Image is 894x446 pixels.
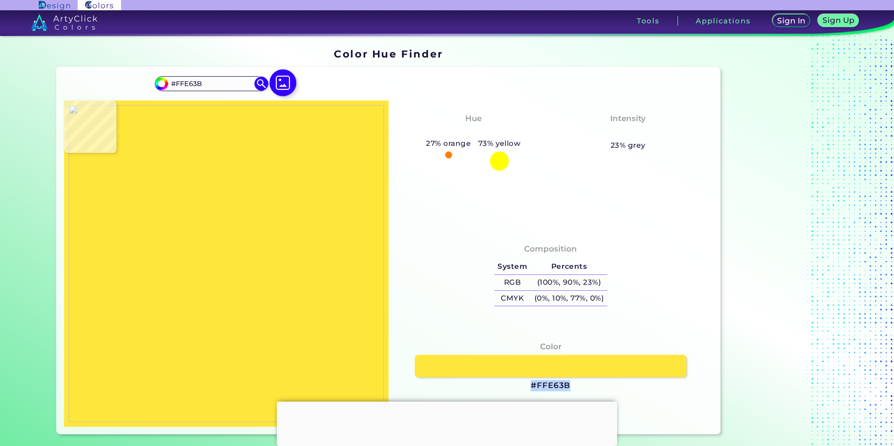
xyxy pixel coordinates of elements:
[475,137,524,150] h5: 73% yellow
[39,1,70,10] img: ArtyClick Design logo
[494,259,531,274] h5: System
[531,291,607,306] h5: (0%, 10%, 77%, 0%)
[611,139,646,151] h5: 23% grey
[531,259,607,274] h5: Percents
[334,47,443,61] h1: Color Hue Finder
[603,127,653,138] h3: Moderate
[494,275,531,290] h5: RGB
[524,242,577,256] h4: Composition
[269,69,296,96] img: icon picture
[610,112,646,125] h4: Intensity
[168,77,255,90] input: type color..
[254,77,268,91] img: icon search
[531,380,570,391] h3: #FFE63B
[696,17,750,24] h3: Applications
[824,17,853,24] h5: Sign Up
[637,17,660,24] h3: Tools
[31,14,97,31] img: logo_artyclick_colors_white.svg
[820,15,857,27] a: Sign Up
[494,291,531,306] h5: CMYK
[724,45,841,438] iframe: Advertisement
[531,275,607,290] h5: (100%, 90%, 23%)
[540,340,562,353] h4: Color
[438,127,509,138] h3: Orangy Yellow
[423,137,475,150] h5: 27% orange
[69,105,384,422] img: 9271bac5-aa58-49c1-8a61-fa3658da27fa
[774,15,809,27] a: Sign In
[277,402,617,444] iframe: Advertisement
[465,112,482,125] h4: Hue
[779,17,804,24] h5: Sign In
